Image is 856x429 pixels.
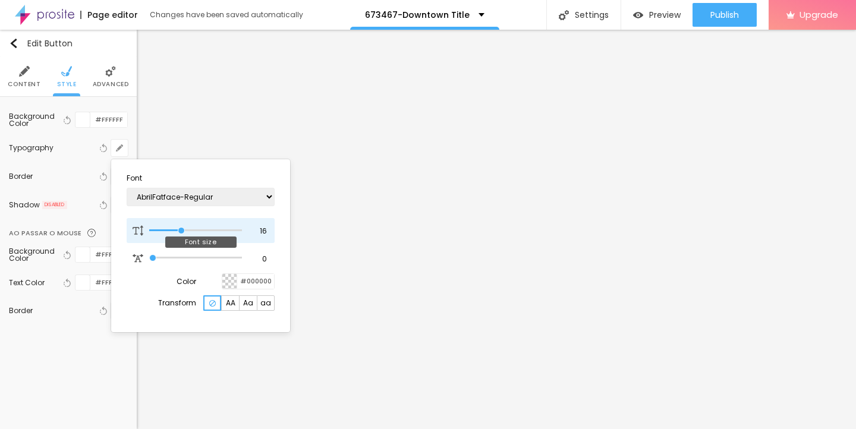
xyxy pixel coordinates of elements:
[133,253,143,264] img: Icon Letter Spacing
[158,299,196,307] p: Transform
[177,278,196,285] p: Color
[226,299,235,307] span: AA
[127,175,275,182] p: Font
[260,299,271,307] span: aa
[243,299,253,307] span: Aa
[209,300,216,307] img: Icone
[133,225,143,236] img: Icon Font Size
